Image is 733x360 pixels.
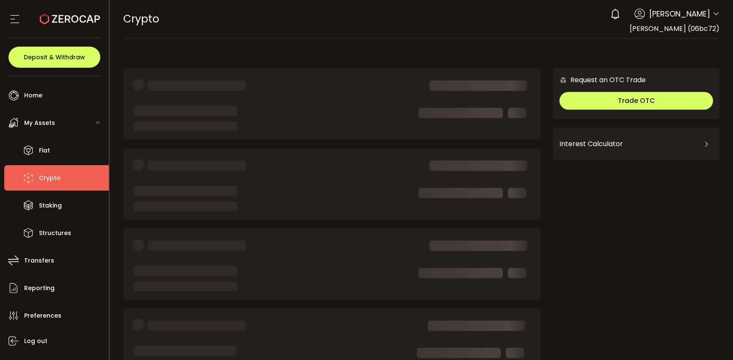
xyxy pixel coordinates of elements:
[39,172,61,184] span: Crypto
[630,24,719,33] span: [PERSON_NAME] (06bc72)
[39,227,71,239] span: Structures
[24,310,61,322] span: Preferences
[649,8,710,19] span: [PERSON_NAME]
[39,199,62,212] span: Staking
[39,144,50,157] span: Fiat
[559,76,567,84] img: 6nGpN7MZ9FLuBP83NiajKbTRY4UzlzQtBKtCrLLspmCkSvCZHBKvY3NxgQaT5JnOQREvtQ257bXeeSTueZfAPizblJ+Fe8JwA...
[24,117,55,129] span: My Assets
[123,11,159,26] span: Crypto
[24,282,55,294] span: Reporting
[24,54,85,60] span: Deposit & Withdraw
[24,89,42,102] span: Home
[24,255,54,267] span: Transfers
[24,335,47,347] span: Log out
[8,47,100,68] button: Deposit & Withdraw
[618,96,655,105] span: Trade OTC
[559,92,713,110] button: Trade OTC
[553,75,646,85] div: Request an OTC Trade
[559,134,713,154] div: Interest Calculator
